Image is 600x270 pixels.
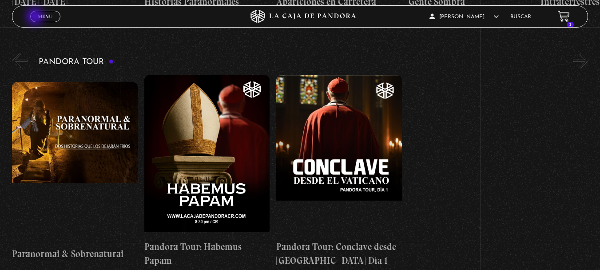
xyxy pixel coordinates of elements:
h3: Pandora Tour [39,58,114,66]
a: Pandora Tour: Conclave desde [GEOGRAPHIC_DATA] Dia 1 [276,75,402,268]
h4: Paranormal & Sobrenatural [12,247,138,261]
span: [PERSON_NAME] [429,14,499,20]
span: Menu [38,14,52,19]
a: Pandora Tour: Habemus Papam [144,75,270,268]
button: Next [573,53,588,69]
span: 1 [567,22,574,27]
h4: Pandora Tour: Habemus Papam [144,240,270,268]
button: Previous [12,53,28,69]
a: Buscar [510,14,531,20]
span: Cerrar [35,21,56,28]
a: Paranormal & Sobrenatural [12,75,138,268]
h4: Pandora Tour: Conclave desde [GEOGRAPHIC_DATA] Dia 1 [276,240,402,268]
a: 1 [558,11,570,23]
